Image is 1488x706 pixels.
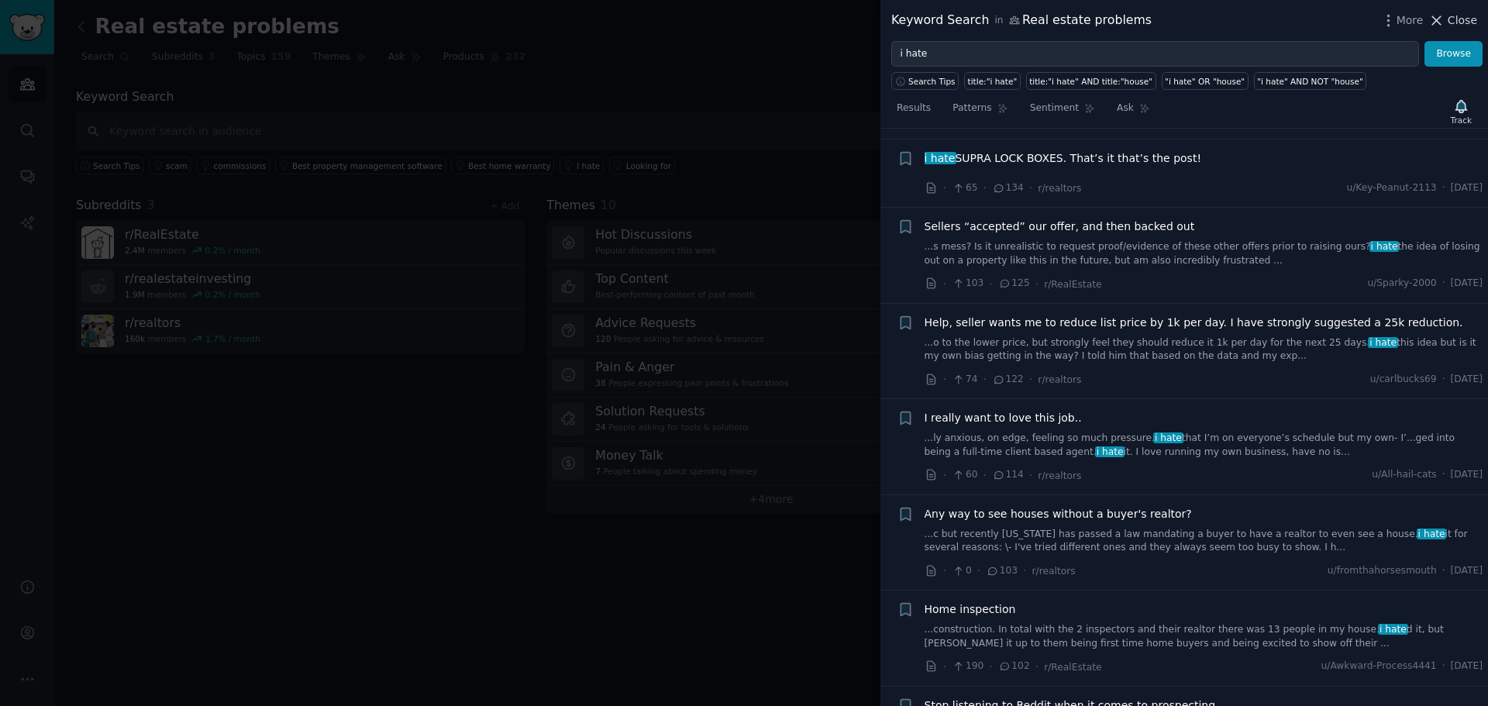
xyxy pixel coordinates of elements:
[925,506,1192,522] a: Any way to see houses without a buyer's realtor?
[925,315,1463,331] a: Help, seller wants me to reduce list price by 1k per day. I have strongly suggested a 25k reduction.
[925,150,1202,167] a: i hateSUPRA LOCK BOXES. That’s it that’s the post!
[1032,566,1076,577] span: r/realtors
[952,660,983,673] span: 190
[1328,564,1437,578] span: u/fromthahorsesmouth
[1026,72,1156,90] a: title:"i hate" AND title:"house"
[1038,374,1081,385] span: r/realtors
[1369,241,1399,252] span: i hate
[1451,468,1483,482] span: [DATE]
[1442,660,1445,673] span: ·
[1442,181,1445,195] span: ·
[1035,276,1038,292] span: ·
[925,219,1195,235] a: Sellers “accepted” our offer, and then backed out
[923,152,956,164] span: i hate
[1368,337,1397,348] span: i hate
[1442,468,1445,482] span: ·
[897,102,931,115] span: Results
[1445,95,1477,128] button: Track
[1030,102,1079,115] span: Sentiment
[986,564,1018,578] span: 103
[952,181,977,195] span: 65
[943,563,946,579] span: ·
[1370,373,1437,387] span: u/carlbucks69
[952,468,977,482] span: 60
[998,277,1030,291] span: 125
[1153,432,1183,443] span: i hate
[1442,373,1445,387] span: ·
[1380,12,1424,29] button: More
[952,373,977,387] span: 74
[925,432,1483,459] a: ...ly anxious, on edge, feeling so much pressure.i hatethat I’m on everyone’s schedule but my own...
[1451,373,1483,387] span: [DATE]
[1451,564,1483,578] span: [DATE]
[992,373,1024,387] span: 122
[1162,72,1249,90] a: "i hate" OR "house"
[1044,662,1101,673] span: r/RealEstate
[925,528,1483,555] a: ...c but recently [US_STATE] has passed a law mandating a buyer to have a realtor to even see a h...
[943,276,946,292] span: ·
[925,601,1016,618] a: Home inspection
[952,564,971,578] span: 0
[1346,181,1436,195] span: u/Key-Peanut-2113
[1023,563,1026,579] span: ·
[1372,468,1436,482] span: u/All-hail-cats
[943,659,946,675] span: ·
[1029,76,1152,87] div: title:"i hate" AND title:"house"
[1451,115,1472,126] div: Track
[964,72,1021,90] a: title:"i hate"
[989,659,992,675] span: ·
[968,76,1018,87] div: title:"i hate"
[989,276,992,292] span: ·
[1165,76,1245,87] div: "i hate" OR "house"
[1442,277,1445,291] span: ·
[925,623,1483,650] a: ...construction. In total with the 2 inspectors and their realtor there was 13 people in my house...
[925,240,1483,267] a: ...s mess? Is it unrealistic to request proof/evidence of these other offers prior to raising our...
[891,41,1419,67] input: Try a keyword related to your business
[1117,102,1134,115] span: Ask
[947,96,1013,128] a: Patterns
[992,468,1024,482] span: 114
[1111,96,1156,128] a: Ask
[1451,660,1483,673] span: [DATE]
[952,277,983,291] span: 103
[1029,180,1032,196] span: ·
[994,14,1003,28] span: in
[998,660,1030,673] span: 102
[1321,660,1437,673] span: u/Awkward-Process4441
[1451,181,1483,195] span: [DATE]
[943,467,946,484] span: ·
[925,410,1082,426] a: I really want to love this job..
[1397,12,1424,29] span: More
[983,467,987,484] span: ·
[1417,529,1446,539] span: i hate
[992,181,1024,195] span: 134
[983,180,987,196] span: ·
[891,96,936,128] a: Results
[977,563,980,579] span: ·
[1378,624,1407,635] span: i hate
[1029,467,1032,484] span: ·
[908,76,956,87] span: Search Tips
[1424,41,1483,67] button: Browse
[1448,12,1477,29] span: Close
[1428,12,1477,29] button: Close
[1442,564,1445,578] span: ·
[1025,96,1100,128] a: Sentiment
[1035,659,1038,675] span: ·
[891,11,1152,30] div: Keyword Search Real estate problems
[1367,277,1436,291] span: u/Sparky-2000
[943,180,946,196] span: ·
[1038,183,1081,194] span: r/realtors
[1257,76,1363,87] div: "i hate" AND NOT "house"
[925,150,1202,167] span: SUPRA LOCK BOXES. That’s it that’s the post!
[983,371,987,387] span: ·
[1038,470,1081,481] span: r/realtors
[1254,72,1367,90] a: "i hate" AND NOT "house"
[952,102,991,115] span: Patterns
[1029,371,1032,387] span: ·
